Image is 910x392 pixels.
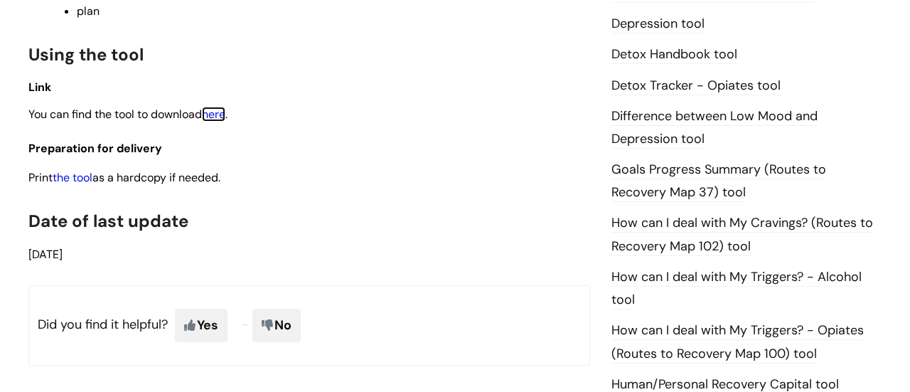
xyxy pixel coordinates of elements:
[28,210,188,232] span: Date of last update
[252,309,301,341] span: No
[28,141,162,156] span: Preparation for delivery
[611,268,862,309] a: How can I deal with My Triggers? - Alcohol tool
[611,161,826,202] a: Goals Progress Summary (Routes to Recovery Map 37) tool
[77,4,100,18] span: plan
[611,322,864,363] a: How can I deal with My Triggers? - Opiates (Routes to Recovery Map 100) tool
[611,214,873,255] a: How can I deal with My Cravings? (Routes to Recovery Map 102) tool
[53,170,92,185] a: the tool
[28,285,590,365] p: Did you find it helpful?
[28,107,227,122] span: You can find the tool to download .
[611,46,737,64] a: Detox Handbook tool
[611,107,818,149] a: Difference between Low Mood and Depression tool
[28,80,51,95] span: Link
[175,309,227,341] span: Yes
[611,15,705,33] a: Depression tool
[28,247,63,262] span: [DATE]
[28,43,144,65] span: Using the tool
[28,170,220,185] span: Print as a hardcopy if needed.
[202,107,225,122] a: here
[611,77,781,95] a: Detox Tracker - Opiates tool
